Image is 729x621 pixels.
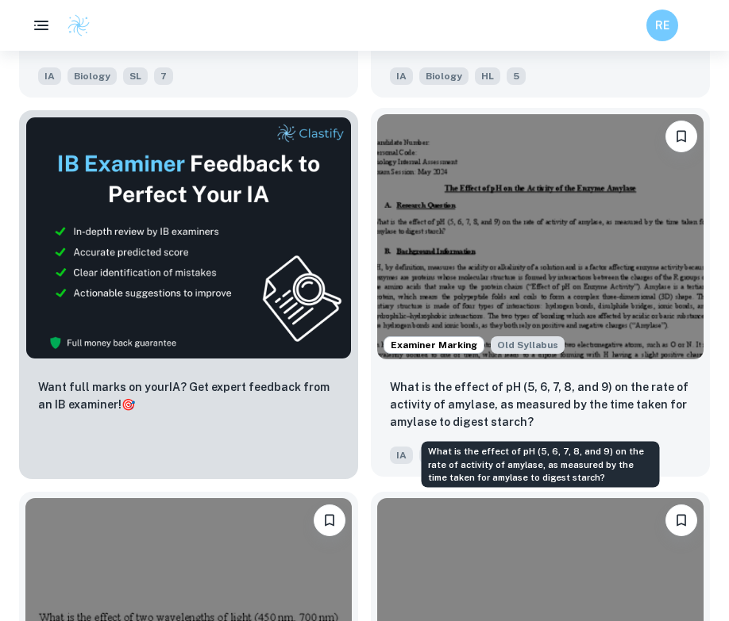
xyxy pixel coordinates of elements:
div: What is the effect of pH (5, 6, 7, 8, and 9) on the rate of activity of amylase, as measured by t... [422,442,660,488]
button: Bookmark [665,121,697,152]
div: Starting from the May 2025 session, the Biology IA requirements have changed. It's OK to refer to... [491,336,565,354]
span: 5 [507,67,526,85]
button: Bookmark [314,504,345,536]
a: ThumbnailWant full marks on yourIA? Get expert feedback from an IB examiner! [19,110,358,478]
span: IA [38,67,61,85]
span: Biology [419,67,469,85]
button: RE [646,10,678,41]
h6: RE [654,17,672,34]
img: Biology IA example thumbnail: What is the effect of pH (5, 6, 7, 8, an [377,114,704,358]
a: Clastify logo [57,13,91,37]
span: SL [123,67,148,85]
button: Bookmark [665,504,697,536]
span: HL [475,67,500,85]
span: Biology [67,67,117,85]
span: 🎯 [121,398,135,411]
span: Examiner Marking [384,338,484,352]
span: Old Syllabus [491,336,565,354]
span: 7 [154,67,173,85]
img: Thumbnail [25,117,352,359]
span: IA [390,67,413,85]
img: Clastify logo [67,13,91,37]
p: What is the effect of pH (5, 6, 7, 8, and 9) on the rate of activity of amylase, as measured by t... [390,378,691,431]
a: Examiner MarkingStarting from the May 2025 session, the Biology IA requirements have changed. It'... [371,110,710,478]
span: IA [390,447,413,464]
p: Want full marks on your IA ? Get expert feedback from an IB examiner! [38,378,339,413]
